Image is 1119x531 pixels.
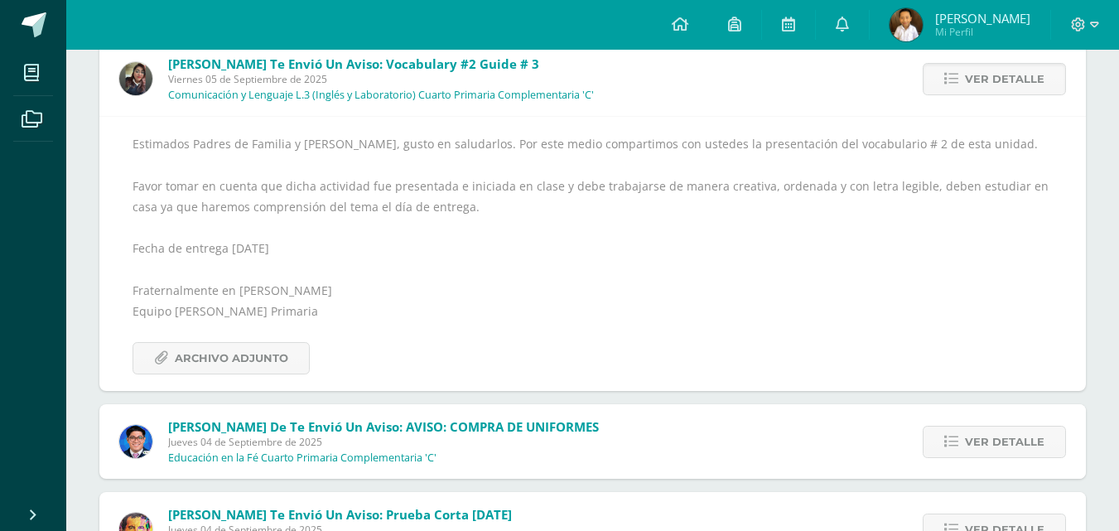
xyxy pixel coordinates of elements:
p: Comunicación y Lenguaje L.3 (Inglés y Laboratorio) Cuarto Primaria Complementaria 'C' [168,89,594,102]
img: 038ac9c5e6207f3bea702a86cda391b3.png [119,425,152,458]
img: 8a2cb1be6816902ff704d5e660a3a593.png [890,8,923,41]
div: Estimados Padres de Familia y [PERSON_NAME], gusto en saludarlos. Por este medio compartimos con ... [133,133,1053,374]
span: [PERSON_NAME] [935,10,1030,27]
p: Educación en la Fé Cuarto Primaria Complementaria 'C' [168,451,437,465]
span: Viernes 05 de Septiembre de 2025 [168,72,594,86]
a: Archivo Adjunto [133,342,310,374]
span: Ver detalle [965,427,1044,457]
span: [PERSON_NAME] te envió un aviso: Prueba corta [DATE] [168,506,512,523]
span: [PERSON_NAME] te envió un aviso: Vocabulary #2 Guide # 3 [168,56,539,72]
span: [PERSON_NAME] de te envió un aviso: AVISO: COMPRA DE UNIFORMES [168,418,599,435]
span: Archivo Adjunto [175,343,288,374]
span: Jueves 04 de Septiembre de 2025 [168,435,599,449]
img: f727c7009b8e908c37d274233f9e6ae1.png [119,62,152,95]
span: Ver detalle [965,64,1044,94]
span: Mi Perfil [935,25,1030,39]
